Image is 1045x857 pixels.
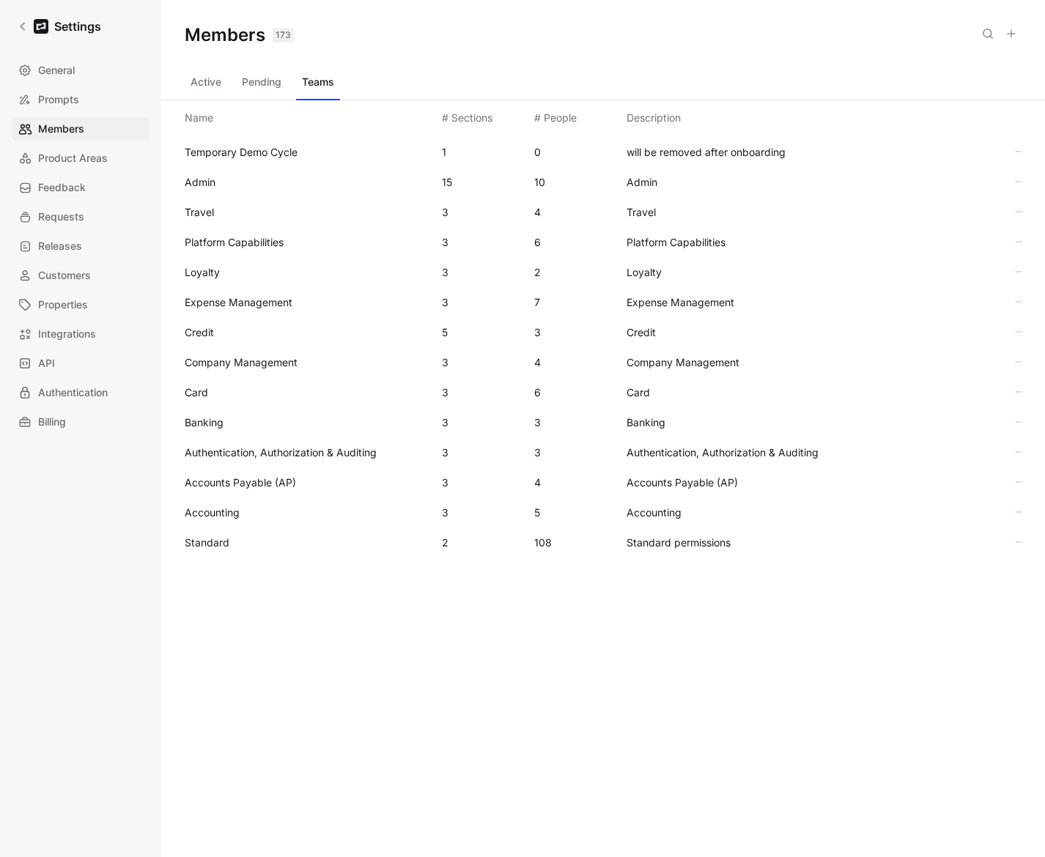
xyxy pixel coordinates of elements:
[173,137,1033,167] div: Temporary Demo Cycle10will be removed after onboarding
[38,413,66,431] span: Billing
[12,146,149,170] a: Product Areas
[12,293,149,316] a: Properties
[12,59,149,82] a: General
[627,264,995,281] span: Loyalty
[173,347,1033,377] div: Company Management34Company Management
[173,167,1033,197] div: Admin1510Admin
[442,534,448,552] div: 2
[185,386,208,398] span: Card
[627,414,995,431] span: Banking
[185,236,284,248] span: Platform Capabilities
[12,88,149,111] a: Prompts
[627,234,995,251] span: Platform Capabilities
[627,504,995,522] span: Accounting
[12,352,149,375] a: API
[627,324,995,341] span: Credit
[38,62,75,79] span: General
[38,179,86,196] span: Feedback
[534,354,541,371] div: 4
[173,497,1033,527] div: Accounting35Accounting
[38,149,108,167] span: Product Areas
[173,437,1033,467] div: Authentication, Authorization & Auditing33Authentication, Authorization & Auditing
[185,206,214,218] span: Travel
[534,264,541,281] div: 2
[442,444,448,461] div: 3
[185,176,215,188] span: Admin
[236,70,287,94] button: Pending
[627,144,995,161] span: will be removed after onboarding
[185,109,213,127] div: Name
[185,476,296,489] span: Accounts Payable (AP)
[534,204,541,221] div: 4
[442,384,448,401] div: 3
[38,296,88,314] span: Properties
[173,317,1033,347] div: Credit53Credit
[442,264,448,281] div: 3
[627,444,995,461] span: Authentication, Authorization & Auditing
[185,536,229,549] span: Standard
[38,267,91,284] span: Customers
[173,257,1033,287] div: Loyalty32Loyalty
[442,504,448,522] div: 3
[627,294,995,311] span: Expense Management
[534,474,541,491] div: 4
[185,356,298,368] span: Company Management
[38,91,79,108] span: Prompts
[173,467,1033,497] div: Accounts Payable (AP)34Accounts Payable (AP)
[173,527,1033,557] div: Standard2108Standard permissions
[442,144,446,161] div: 1
[38,237,82,255] span: Releases
[627,474,995,491] span: Accounts Payable (AP)
[627,109,681,127] div: Description
[534,109,577,127] div: # People
[296,70,340,94] button: Teams
[12,264,149,287] a: Customers
[185,446,377,459] span: Authentication, Authorization & Auditing
[534,234,541,251] div: 6
[534,414,541,431] div: 3
[534,324,541,341] div: 3
[173,287,1033,317] div: Expense Management37Expense Management
[12,12,107,41] a: Settings
[534,534,552,552] div: 108
[627,174,995,191] span: Admin
[173,227,1033,257] div: Platform Capabilities36Platform Capabilities
[12,410,149,434] a: Billing
[534,144,541,161] div: 0
[185,416,224,428] span: Banking
[12,381,149,404] a: Authentication
[442,234,448,251] div: 3
[185,23,294,47] h1: Members
[442,354,448,371] div: 3
[534,444,541,461] div: 3
[38,120,84,138] span: Members
[273,28,294,42] div: 173
[627,534,995,552] span: Standard permissions
[442,174,452,191] div: 15
[185,326,214,338] span: Credit
[534,174,545,191] div: 10
[627,204,995,221] span: Travel
[534,384,541,401] div: 6
[442,474,448,491] div: 3
[185,296,292,308] span: Expense Management
[38,384,108,401] span: Authentication
[54,18,101,35] h1: Settings
[12,205,149,229] a: Requests
[442,109,492,127] div: # Sections
[38,355,55,372] span: API
[185,506,240,519] span: Accounting
[185,146,298,158] span: Temporary Demo Cycle
[185,266,220,278] span: Loyalty
[442,294,448,311] div: 3
[38,208,84,226] span: Requests
[534,294,540,311] div: 7
[442,414,448,431] div: 3
[38,325,96,343] span: Integrations
[173,197,1033,227] div: Travel34Travel
[534,504,540,522] div: 5
[12,117,149,141] a: Members
[185,70,227,94] button: Active
[627,354,995,371] span: Company Management
[627,384,995,401] span: Card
